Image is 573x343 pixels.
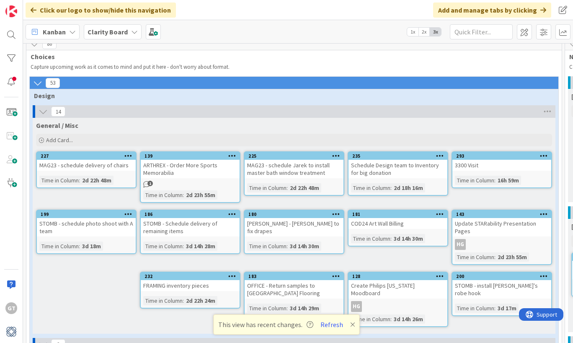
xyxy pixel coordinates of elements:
div: 199 [37,210,136,218]
div: Time in Column [247,242,286,251]
div: Time in Column [247,304,286,313]
span: Kanban [43,27,66,37]
a: 183OFFICE - Return samples to [GEOGRAPHIC_DATA] FlooringTime in Column:3d 14h 29m [244,272,344,316]
span: 86 [42,39,57,49]
div: 16h 59m [496,176,521,185]
div: 186 [141,210,240,218]
a: 200STOMB - install [PERSON_NAME]'s robe hookTime in Column:3d 17m [452,272,552,316]
div: 181 [348,210,447,218]
div: Click our logo to show/hide this navigation [26,3,176,18]
div: 225 [245,152,343,160]
div: 3d 14h 26m [392,314,425,324]
div: 139 [145,153,240,159]
div: 2d 22h 24m [184,296,217,305]
div: 200STOMB - install [PERSON_NAME]'s robe hook [452,273,551,299]
span: 53 [46,78,60,88]
button: Refresh [317,319,346,330]
div: 3d 17m [496,304,519,313]
div: Time in Column [143,190,183,200]
div: OFFICE - Return samples to [GEOGRAPHIC_DATA] Flooring [245,280,343,299]
div: 139 [141,152,240,160]
div: 199STOMB - schedule photo shoot with A team [37,210,136,236]
div: Time in Column [39,176,79,185]
div: 143Update STARability Presentation Pages [452,210,551,236]
div: 235 [348,152,447,160]
span: 1 [147,181,153,186]
div: 2d 18h 16m [392,183,425,192]
div: 235 [352,153,447,159]
span: Add Card... [46,136,73,144]
div: 181COD24 Art Wall Billing [348,210,447,229]
div: 232 [141,273,240,280]
span: : [390,314,392,324]
div: MAG23 - schedule delivery of chairs [37,160,136,171]
div: 143 [452,210,551,218]
div: Time in Column [247,183,286,192]
div: 180 [248,211,343,217]
div: 2d 22h 48m [288,183,321,192]
a: 180[PERSON_NAME] - [PERSON_NAME] to fix drapesTime in Column:3d 14h 30m [244,210,344,254]
a: 235Schedule Design team to Inventory for big donationTime in Column:2d 18h 16m [348,151,448,196]
div: HG [452,239,551,250]
span: 1x [407,28,418,36]
span: : [286,304,288,313]
div: 225MAG23 - schedule Jarek to install master bath window treatment [245,152,343,178]
div: HG [455,239,466,250]
div: 128 [348,273,447,280]
div: 293 [456,153,551,159]
span: : [79,242,80,251]
div: 128Create Philips [US_STATE] Moodboard [348,273,447,299]
div: 2d 23h 55m [184,190,217,200]
img: Visit kanbanzone.com [5,5,17,17]
div: STOMB - schedule photo shoot with A team [37,218,136,236]
div: Time in Column [39,242,79,251]
div: HG [348,301,447,312]
a: 143Update STARability Presentation PagesHGTime in Column:2d 23h 55m [452,210,552,265]
span: General / Misc [36,121,78,130]
span: : [79,176,80,185]
div: 2d 23h 55m [496,252,529,262]
span: : [494,252,496,262]
div: STOMB - Schedule delivery of remaining items [141,218,240,236]
div: 3d 18m [80,242,103,251]
span: : [183,190,184,200]
span: 2x [418,28,430,36]
div: HG [351,301,362,312]
a: 232FRAMING inventory piecesTime in Column:2d 22h 24m [140,272,240,309]
span: : [390,234,392,243]
div: 227 [37,152,136,160]
div: 3d 14h 30m [392,234,425,243]
a: 225MAG23 - schedule Jarek to install master bath window treatmentTime in Column:2d 22h 48m [244,151,344,196]
div: COD24 Art Wall Billing [348,218,447,229]
div: 139ARTHREX - Order More Sports Memorabilia [141,152,240,178]
a: 227MAG23 - schedule delivery of chairsTime in Column:2d 22h 48m [36,151,137,188]
div: 2d 22h 48m [80,176,114,185]
div: 3d 14h 28m [184,242,217,251]
div: 293 [452,152,551,160]
span: : [390,183,392,192]
div: 227 [41,153,136,159]
p: Capture upcoming work as it comes to mind and put it here - don't worry about format. [31,64,545,70]
span: : [183,242,184,251]
div: 235Schedule Design team to Inventory for big donation [348,152,447,178]
span: Design [34,91,548,100]
a: 128Create Philips [US_STATE] MoodboardHGTime in Column:3d 14h 26m [348,272,448,327]
div: Time in Column [143,296,183,305]
div: Time in Column [455,252,494,262]
div: 199 [41,211,136,217]
div: 3d 14h 29m [288,304,321,313]
div: 143 [456,211,551,217]
div: 232 [145,273,240,279]
a: 186STOMB - Schedule delivery of remaining itemsTime in Column:3d 14h 28m [140,210,240,254]
div: Update STARability Presentation Pages [452,218,551,236]
div: 200 [456,273,551,279]
div: 232FRAMING inventory pieces [141,273,240,291]
a: 2933300 VisitTime in Column:16h 59m [452,151,552,188]
div: 3300 Visit [452,160,551,171]
span: : [494,176,496,185]
span: 3x [430,28,441,36]
div: 128 [352,273,447,279]
div: FRAMING inventory pieces [141,280,240,291]
span: : [286,242,288,251]
div: Create Philips [US_STATE] Moodboard [348,280,447,299]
